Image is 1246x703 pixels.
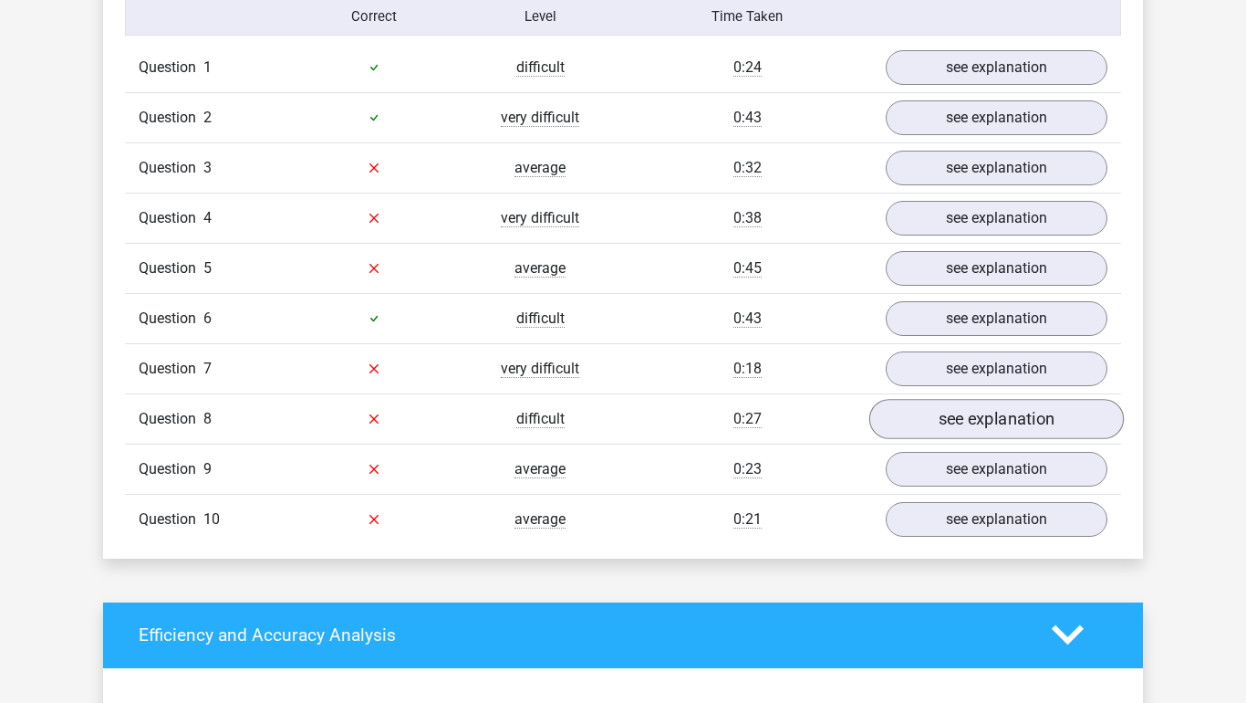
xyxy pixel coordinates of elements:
[203,159,212,176] span: 3
[733,209,762,227] span: 0:38
[203,109,212,126] span: 2
[514,159,566,177] span: average
[139,257,203,279] span: Question
[869,399,1124,439] a: see explanation
[203,209,212,226] span: 4
[514,460,566,478] span: average
[139,408,203,430] span: Question
[623,6,872,26] div: Time Taken
[203,510,220,528] span: 10
[514,259,566,278] span: average
[203,259,212,277] span: 5
[292,6,458,26] div: Correct
[203,460,212,477] span: 9
[886,201,1107,236] a: see explanation
[886,502,1107,537] a: see explanation
[203,310,212,327] span: 6
[139,308,203,330] span: Question
[886,301,1107,336] a: see explanation
[516,58,565,77] span: difficult
[501,109,579,127] span: very difficult
[516,410,565,428] span: difficult
[886,251,1107,286] a: see explanation
[501,360,579,378] span: very difficult
[139,207,203,229] span: Question
[501,209,579,227] span: very difficult
[139,358,203,380] span: Question
[733,360,762,378] span: 0:18
[139,458,203,480] span: Question
[139,107,203,129] span: Question
[733,460,762,478] span: 0:23
[733,159,762,177] span: 0:32
[733,310,762,328] span: 0:43
[203,410,212,427] span: 8
[733,259,762,278] span: 0:45
[886,351,1107,386] a: see explanation
[139,624,1024,645] h4: Efficiency and Accuracy Analysis
[886,50,1107,85] a: see explanation
[203,58,212,76] span: 1
[886,151,1107,185] a: see explanation
[203,360,212,377] span: 7
[514,510,566,529] span: average
[139,157,203,179] span: Question
[516,310,565,328] span: difficult
[733,109,762,127] span: 0:43
[139,57,203,79] span: Question
[733,58,762,77] span: 0:24
[733,410,762,428] span: 0:27
[886,100,1107,135] a: see explanation
[733,510,762,529] span: 0:21
[886,452,1107,487] a: see explanation
[457,6,623,26] div: Level
[139,509,203,530] span: Question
